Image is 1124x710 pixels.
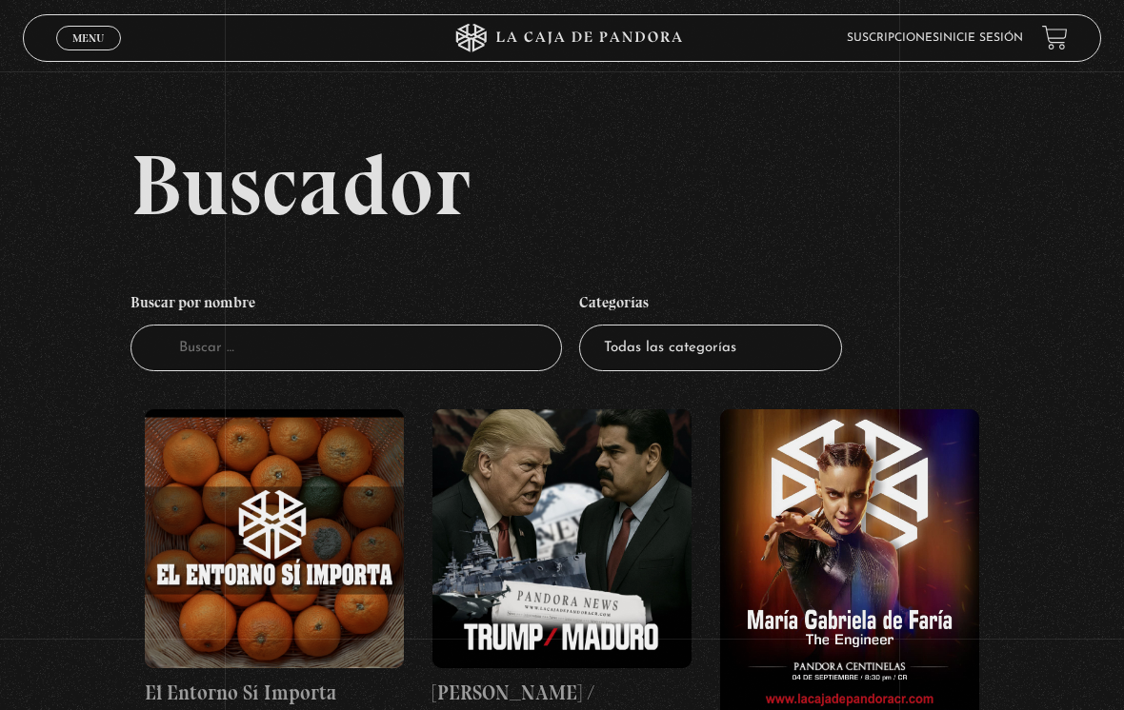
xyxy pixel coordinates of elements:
a: El Entorno Sí Importa [145,409,404,707]
h2: Buscador [130,142,1102,227]
h4: Buscar por nombre [130,285,562,325]
a: Suscripciones [847,32,939,44]
span: Cerrar [67,49,111,62]
h4: Categorías [579,285,842,325]
span: Menu [72,32,104,44]
h4: El Entorno Sí Importa [145,678,404,708]
a: Inicie sesión [939,32,1023,44]
a: View your shopping cart [1042,25,1068,50]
